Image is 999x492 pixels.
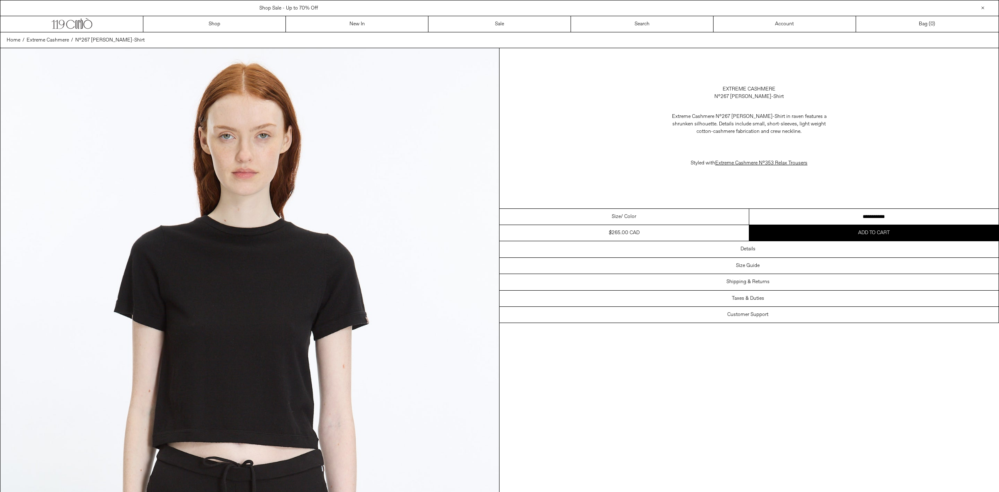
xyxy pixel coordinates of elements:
span: Extreme Cashmere N°267 [PERSON_NAME]-Shirt in raven features a shrunken silhouette. Details inclu... [672,113,827,135]
a: Account [714,16,856,32]
div: $265.00 CAD [609,229,640,237]
h3: Size Guide [736,263,760,269]
span: / [22,37,25,44]
span: 0 [930,21,933,27]
h3: Taxes & Duties [732,296,764,301]
a: Search [571,16,714,32]
a: Bag () [856,16,999,32]
span: Size [612,213,621,220]
button: Add to cart [749,225,999,241]
a: Shop Sale - Up to 70% Off [259,5,318,12]
a: Extreme Cashmere [27,37,69,44]
a: Sale [428,16,571,32]
span: Add to cart [858,230,890,236]
h3: Shipping & Returns [726,279,770,285]
a: Home [7,37,20,44]
div: N°267 [PERSON_NAME]-Shirt [714,93,784,100]
span: / [71,37,73,44]
a: Shop [143,16,286,32]
h3: Customer Support [727,312,768,318]
a: Extreme Cashmere [723,86,775,93]
span: Styled with [691,160,807,166]
span: / Color [621,213,636,220]
h3: Details [741,246,755,252]
span: ) [930,20,935,28]
a: New In [286,16,428,32]
a: Extreme Cashmere N°353 Relax Trousers [715,160,807,166]
a: N°267 [PERSON_NAME]-Shirt [75,37,145,44]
